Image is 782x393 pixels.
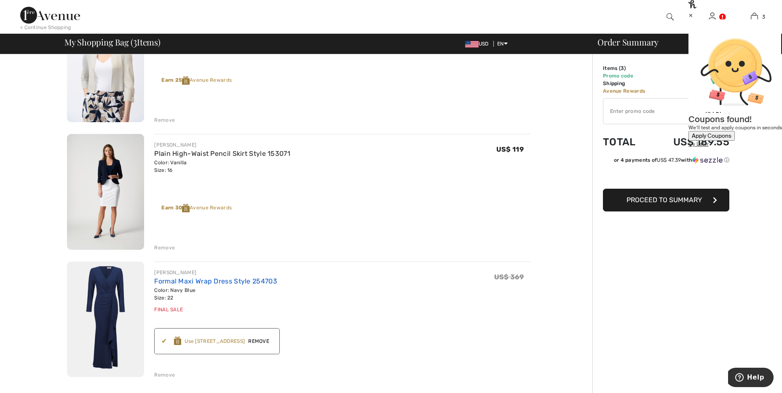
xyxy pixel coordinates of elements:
span: 3 [621,65,624,71]
img: 1ère Avenue [20,7,80,24]
a: Sign In [709,13,716,21]
div: Order Summary [587,38,777,46]
span: 1000 [717,88,729,94]
span: USD [465,41,492,47]
span: 3 [133,36,137,47]
strong: Earn 25 [161,77,190,83]
div: Avenue Rewards [161,76,232,85]
span: US$ 369 [494,273,524,281]
div: or 4 payments of with [614,156,729,164]
a: Plain High-Waist Pencil Skirt Style 153071 [154,150,290,158]
td: US$ 202.00 [657,64,729,72]
img: Formal Maxi Wrap Dress Style 254703 [67,262,144,377]
td: Promo code [603,72,657,80]
a: 3 [734,12,775,22]
td: Items ( ) [603,64,657,72]
input: Promo code [603,99,706,124]
span: My Shopping Bag ( Items) [64,38,161,46]
div: Color: Navy Blue Size: 22 [154,286,277,302]
img: US Dollar [465,41,479,48]
img: Chic Cover-Up Top Style 251900 [67,6,144,122]
span: Apply [706,107,723,115]
div: Final Sale [154,306,277,313]
div: [PERSON_NAME] [154,269,277,276]
strong: Earn 30 [161,205,190,211]
img: Reward-Logo.svg [182,204,190,212]
div: [PERSON_NAME] [691,24,733,33]
div: Remove [154,116,175,124]
div: [PERSON_NAME] [154,141,290,149]
img: Sezzle [692,156,723,164]
iframe: Opens a widget where you can find more information [728,368,774,389]
div: < Continue Shopping [20,24,71,31]
div: or 4 payments ofUS$ 47.39withSezzle Click to learn more about Sezzle [603,156,729,167]
button: Proceed to Summary [603,189,729,211]
div: Remove [154,371,175,379]
div: Color: Vanilla Size: 16 [154,159,290,174]
td: Avenue Rewards [603,87,657,95]
img: Reward-Logo.svg [182,76,190,85]
div: Remove [154,244,175,251]
iframe: PayPal-paypal [603,167,729,186]
div: Use [STREET_ADDRESS] [185,337,245,345]
div: Avenue Rewards [161,204,232,212]
img: My Info [709,12,716,22]
a: Formal Maxi Wrap Dress Style 254703 [154,277,277,285]
img: My Bag [751,12,758,22]
span: Proceed to Summary [627,196,702,204]
span: 3 [762,13,765,21]
td: US$ -12.45 [657,72,729,80]
td: Shipping [603,80,657,87]
span: Remove [245,337,273,345]
span: US$ 47.39 [657,157,681,163]
td: Free [657,80,729,87]
span: US$ 119 [496,145,524,153]
span: EN [497,41,508,47]
td: Total [603,128,657,156]
div: ✔ [161,336,174,346]
td: US$ 189.55 [657,128,729,156]
td: used [657,87,729,95]
img: search the website [667,12,674,22]
img: Reward-Logo.svg [174,337,182,345]
img: Plain High-Waist Pencil Skirt Style 153071 [67,134,144,250]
